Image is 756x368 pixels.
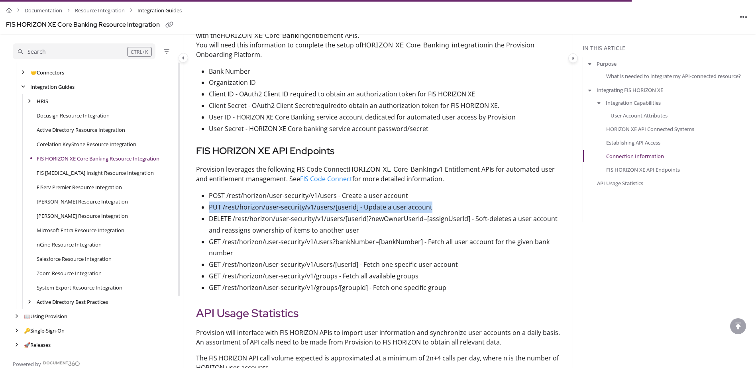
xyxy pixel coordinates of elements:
div: CTRL+K [127,47,152,57]
div: arrow [13,327,21,335]
button: arrow [586,86,593,94]
p: GET /rest/horizon/user-security/v1/users?bankNumber=[bankNumber] - Fetch all user account for the... [209,236,560,259]
a: System Export Resource Integration [37,284,122,292]
a: Home [6,5,12,16]
a: Docusign Resource Integration [37,112,110,119]
div: scroll to top [730,318,746,334]
p: PUT /rest/horizon/user-security/v1/users/[userId] - Update a user account [209,202,560,213]
div: arrow [26,298,33,306]
a: Using Provision [24,312,67,320]
h3: FIS HORIZON XE API Endpoints [196,144,560,158]
button: arrow [586,59,593,68]
div: arrow [26,98,33,105]
a: Active Directory Resource Integration [37,126,125,134]
a: Corelation KeyStone Resource Integration [37,140,136,148]
a: Connectors [30,69,64,76]
div: arrow [19,69,27,76]
a: Single-Sign-On [24,327,65,335]
a: User Account Attributes [611,111,668,119]
span: 🤝 [30,69,37,76]
span: 📖 [24,313,30,320]
button: arrow [595,98,603,107]
a: Connection Information [606,152,664,160]
a: Zoom Resource Integration [37,269,102,277]
a: Releases [24,341,51,349]
a: HORIZON XE API Connected Systems [606,125,694,133]
span: required [314,102,341,109]
a: Integration Guides [30,83,75,91]
span: HORIZON XE Core Banking integration [361,41,487,49]
a: FIS Code Connect [300,174,352,183]
p: GET /rest/horizon/user-security/v1/groups - Fetch all available groups [209,270,560,282]
a: Integration Capabilities [606,99,661,107]
a: Jack Henry Symitar Resource Integration [37,212,128,220]
button: Category toggle [179,53,188,63]
span: Integration Guides [137,5,182,16]
p: POST /rest/horizon/user-security/v1/users - Create a user account [209,190,560,202]
p: DELETE /rest/horizon/user-security/v1/users/[userId]?newOwnerUserId=[assignUserId] - Soft-deletes... [209,213,560,236]
span: 🔑 [24,327,30,334]
span: HORIZON XE Core Banking [349,166,436,173]
p: Provision leverages the following FIS Code Connect v1 Entitlement APIs for automated user and ent... [196,164,560,184]
p: User Secret - HORIZON XE Core banking service account password/secret [209,123,560,135]
p: GET /rest/horizon/user-security/v1/users/[userId] - Fetch one specific user account [209,259,560,270]
div: Search [27,47,46,56]
p: GET /rest/horizon/user-security/v1/groups/[groupId] - Fetch one specific group [209,282,560,294]
button: Search [13,43,155,59]
img: Document360 [43,361,80,366]
p: Provision will interface with FIS HORIZON APIs to import user information and synchronize user ac... [196,328,560,347]
div: arrow [13,313,21,320]
p: Organization ID [209,77,560,88]
h2: API Usage Statistics [196,305,560,321]
a: Powered by Document360 - opens in a new tab [13,358,80,368]
p: FIS Code Connect and your FIS representative(s) will provide the following connection information... [196,21,560,59]
button: Category toggle [568,53,578,63]
button: Filter [162,47,171,56]
p: User ID - HORIZON XE Core Banking service account dedicated for automated user access by Provision [209,112,560,123]
a: Purpose [597,60,617,68]
a: HRIS [37,97,48,105]
div: arrow [19,83,27,91]
a: FIS IBS Insight Resource Integration [37,169,154,177]
p: Client Secret - OAuth2 Client Secret to obtain an authorization token for FIS HORIZON XE. [209,100,560,112]
button: Article more options [737,10,750,23]
a: API Usage Statistics [597,179,643,187]
a: FIS HORIZON XE API Endpoints [606,166,680,174]
div: In this article [583,44,753,53]
a: Salesforce Resource Integration [37,255,112,263]
button: Copy link of [163,19,176,31]
p: Client ID - OAuth2 Client ID required to obtain an authorization token for FIS HORIZON XE [209,88,560,100]
span: 🚀 [24,341,30,348]
a: Documentation [25,5,62,16]
div: FIS HORIZON XE Core Banking Resource Integration [6,19,160,31]
a: FiServ Premier Resource Integration [37,183,122,191]
a: Resource Integration [75,5,125,16]
a: Jack Henry SilverLake Resource Integration [37,198,128,206]
a: Microsoft Entra Resource Integration [37,226,124,234]
a: What is needed to integrate my API-connected resource? [606,72,741,80]
a: FIS HORIZON XE Core Banking Resource Integration [37,155,159,162]
a: nCino Resource Integration [37,241,102,249]
a: Establishing API Access [606,139,660,147]
span: Powered by [13,360,41,368]
span: HORIZON XE Core Banking [220,32,308,39]
a: Active Directory Best Practices [37,298,108,306]
div: arrow [13,341,21,349]
p: Bank Number [209,66,560,77]
a: Integrating FIS HORIZON XE [597,86,663,94]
